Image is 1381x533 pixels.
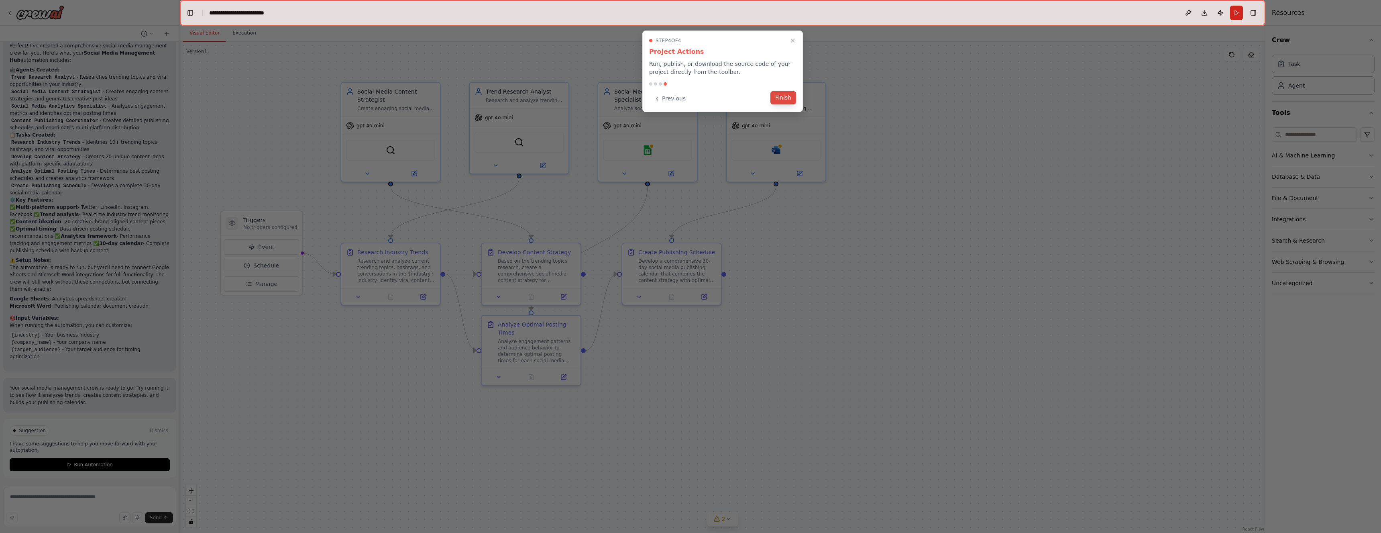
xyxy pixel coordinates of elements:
span: Step 4 of 4 [656,37,681,44]
button: Hide left sidebar [185,7,196,18]
button: Finish [770,91,796,104]
button: Previous [649,92,690,105]
h3: Project Actions [649,47,796,57]
p: Run, publish, or download the source code of your project directly from the toolbar. [649,60,796,76]
button: Close walkthrough [788,36,798,45]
